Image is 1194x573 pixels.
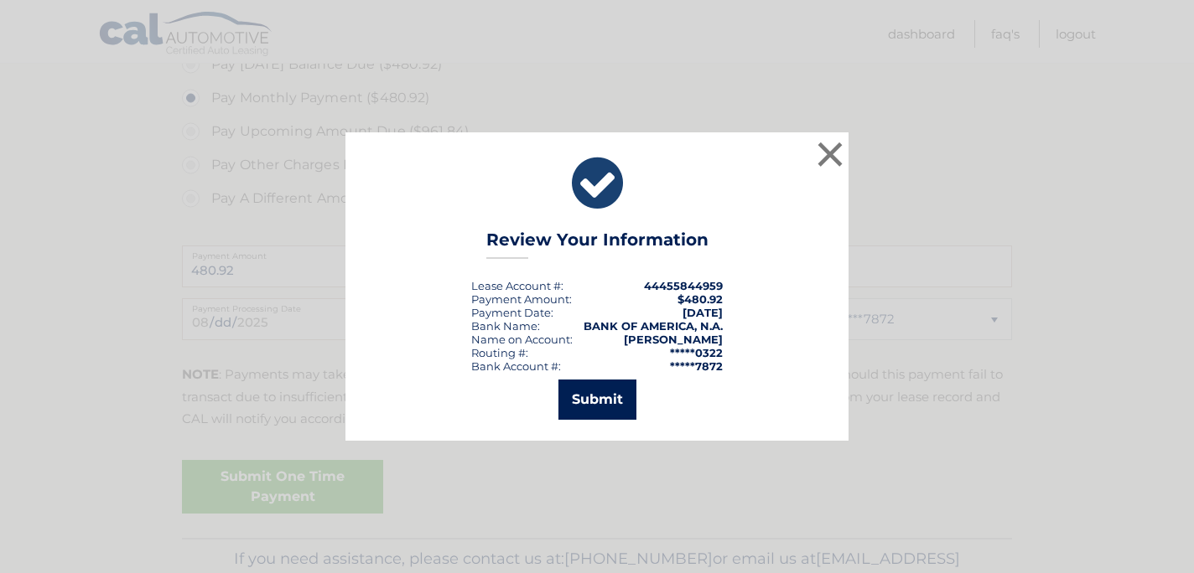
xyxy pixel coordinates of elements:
span: Payment Date [471,306,551,319]
div: Payment Amount: [471,292,572,306]
div: : [471,306,553,319]
button: × [813,137,847,171]
div: Lease Account #: [471,279,563,292]
button: Submit [558,379,636,420]
strong: BANK OF AMERICA, N.A. [584,319,723,333]
div: Bank Account #: [471,359,561,373]
h3: Review Your Information [486,230,709,259]
strong: 44455844959 [644,279,723,292]
div: Routing #: [471,346,528,359]
strong: [PERSON_NAME] [624,333,723,346]
span: $480.92 [677,292,723,306]
div: Name on Account: [471,333,573,346]
span: [DATE] [683,306,723,319]
div: Bank Name: [471,319,540,333]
